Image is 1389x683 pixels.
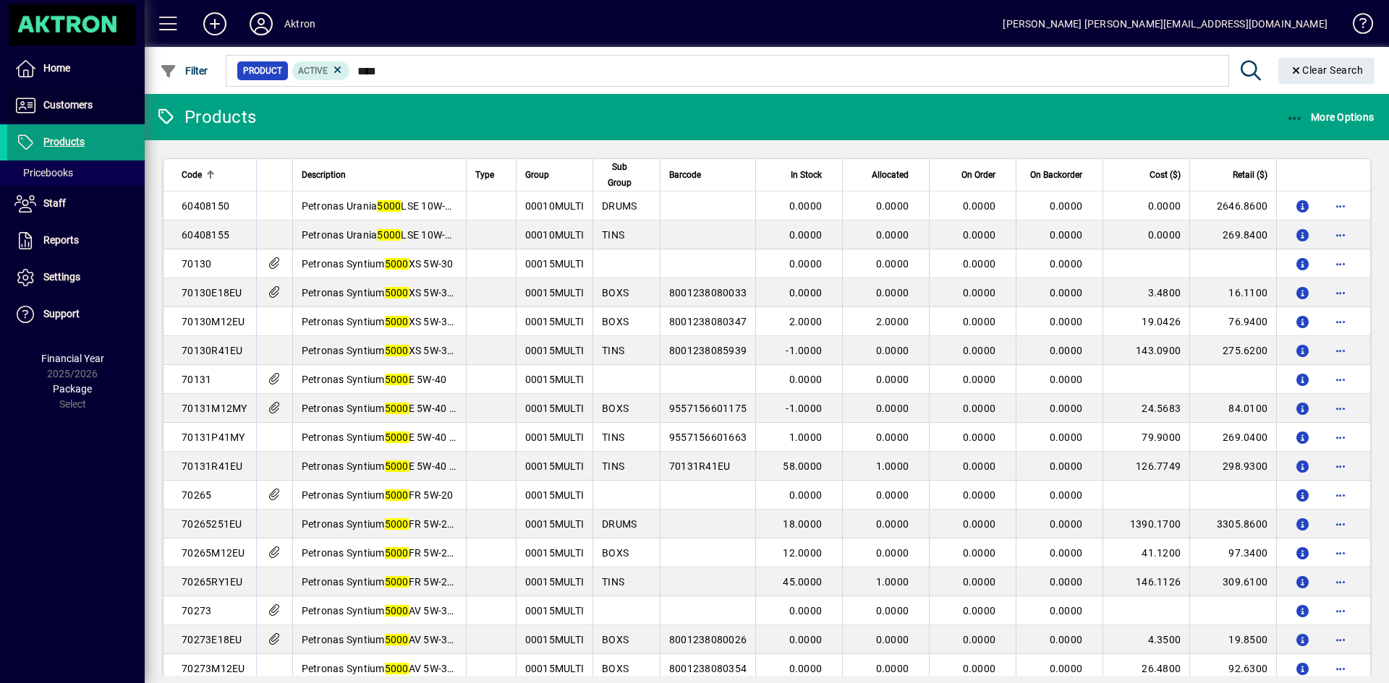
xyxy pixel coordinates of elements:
td: 146.1126 [1103,567,1189,596]
em: 5000 [385,576,409,588]
span: 8001238080354 [669,663,747,674]
div: Aktron [284,12,315,35]
span: 8001238080347 [669,316,747,327]
span: Pricebooks [14,167,73,179]
span: BOXS [602,547,629,559]
span: 0.0000 [876,431,909,443]
button: More options [1329,541,1352,564]
button: Profile [238,11,284,37]
span: 0.0000 [963,576,996,588]
button: More options [1329,310,1352,333]
td: 4.3500 [1103,625,1189,654]
span: More Options [1286,111,1375,123]
td: 143.0900 [1103,336,1189,365]
span: TINS [602,431,624,443]
span: 60408155 [182,229,229,241]
span: TINS [602,576,624,588]
div: Group [525,167,585,183]
div: Type [475,167,507,183]
span: Staff [43,197,66,209]
span: 18.0000 [783,518,822,530]
span: 00015MULTI [525,287,585,298]
span: BOXS [602,316,629,327]
span: 12.0000 [783,547,822,559]
span: Cost ($) [1150,167,1181,183]
td: 41.1200 [1103,538,1189,567]
td: 84.0100 [1189,394,1276,423]
span: BOXS [602,634,629,645]
button: More options [1329,368,1352,391]
button: More options [1329,628,1352,651]
span: TINS [602,460,624,472]
span: 00015MULTI [525,374,585,385]
span: 70273E18EU [182,634,242,645]
span: 00015MULTI [525,460,585,472]
span: 0.0000 [963,374,996,385]
span: 00015MULTI [525,576,585,588]
td: 24.5683 [1103,394,1189,423]
td: 2646.8600 [1189,192,1276,220]
td: 275.6200 [1189,336,1276,365]
em: 5000 [385,489,409,501]
div: Allocated [851,167,922,183]
span: 00010MULTI [525,200,585,212]
em: 5000 [385,431,409,443]
span: 70131R41EU [669,460,731,472]
td: 79.9000 [1103,423,1189,452]
em: 5000 [385,287,409,298]
span: BOXS [602,287,629,298]
span: 00015MULTI [525,663,585,674]
span: 1.0000 [876,576,909,588]
div: Products [156,106,256,129]
span: 0.0000 [876,229,909,241]
span: Group [525,167,549,183]
em: 5000 [385,605,409,617]
em: 5000 [385,663,409,674]
span: 0.0000 [1050,576,1083,588]
button: More options [1329,455,1352,478]
span: 0.0000 [876,605,909,617]
span: Petronas Syntium E 5W-40 20L [302,460,467,472]
span: 70130E18EU [182,287,242,298]
div: In Stock [765,167,835,183]
span: 0.0000 [963,605,996,617]
span: DRUMS [602,200,637,212]
span: TINS [602,229,624,241]
span: 0.0000 [963,258,996,270]
span: 0.0000 [789,229,823,241]
span: 0.0000 [876,345,909,356]
span: 0.0000 [1050,200,1083,212]
span: Settings [43,271,80,283]
span: 00015MULTI [525,403,585,414]
span: Customers [43,99,93,111]
span: Products [43,136,85,147]
td: 19.0426 [1103,307,1189,336]
td: 269.0400 [1189,423,1276,452]
a: Customers [7,87,145,124]
td: 3.4800 [1103,278,1189,307]
span: 0.0000 [1050,460,1083,472]
span: 70131R41EU [182,460,243,472]
div: [PERSON_NAME] [PERSON_NAME][EMAIL_ADDRESS][DOMAIN_NAME] [1003,12,1328,35]
span: Petronas Syntium AV 5W-30 SN 5L [302,663,484,674]
span: Petronas Urania LSE 10W-40 200L [302,200,484,212]
em: 5000 [385,547,409,559]
em: 5000 [385,518,409,530]
em: 5000 [385,316,409,327]
a: Pricebooks [7,160,145,185]
div: Code [182,167,247,183]
span: 0.0000 [789,605,823,617]
span: 0.0000 [963,345,996,356]
span: Allocated [872,167,909,183]
span: 0.0000 [876,547,909,559]
button: More options [1329,194,1352,218]
span: 00015MULTI [525,258,585,270]
span: 1.0000 [789,431,823,443]
span: 0.0000 [876,518,909,530]
span: 8001238085939 [669,345,747,356]
span: 0.0000 [876,258,909,270]
span: Petronas Syntium E 5W-40 5L [302,403,462,414]
em: 5000 [377,200,401,212]
button: Filter [156,58,212,84]
span: 0.0000 [963,431,996,443]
